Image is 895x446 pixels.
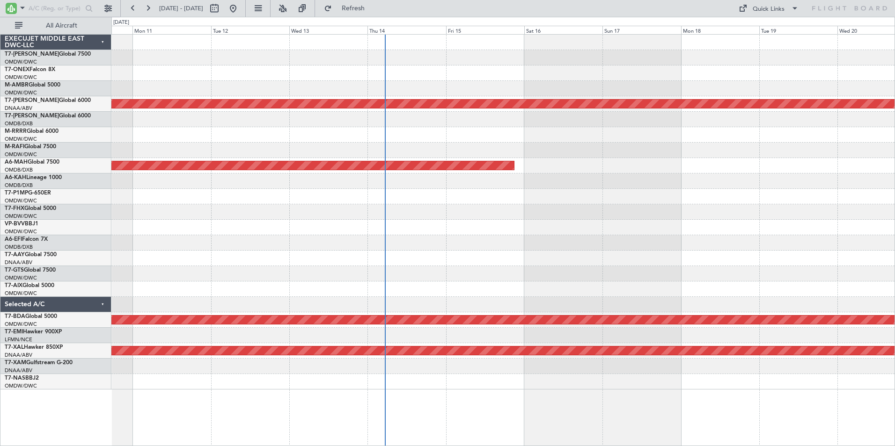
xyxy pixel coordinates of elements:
[5,166,33,173] a: OMDB/DXB
[5,345,24,350] span: T7-XAL
[5,283,22,288] span: T7-AIX
[5,321,37,328] a: OMDW/DWC
[5,151,37,158] a: OMDW/DWC
[5,221,25,227] span: VP-BVV
[5,267,56,273] a: T7-GTSGlobal 7500
[289,26,367,34] div: Wed 13
[5,267,24,273] span: T7-GTS
[5,67,55,72] a: T7-ONEXFalcon 8X
[759,26,837,34] div: Tue 19
[5,329,23,335] span: T7-EMI
[367,26,446,34] div: Thu 14
[5,182,33,189] a: OMDB/DXB
[5,129,59,134] a: M-RRRRGlobal 6000
[5,144,56,150] a: M-RAFIGlobal 7500
[5,89,37,96] a: OMDW/DWC
[5,221,38,227] a: VP-BVVBBJ1
[5,375,39,381] a: T7-NASBBJ2
[5,82,29,88] span: M-AMBR
[5,290,37,297] a: OMDW/DWC
[5,175,26,180] span: A6-KAH
[681,26,759,34] div: Mon 18
[5,259,32,266] a: DNAA/ABV
[334,5,373,12] span: Refresh
[5,360,26,366] span: T7-XAM
[5,252,25,258] span: T7-AAY
[320,1,376,16] button: Refresh
[5,375,25,381] span: T7-NAS
[753,5,785,14] div: Quick Links
[5,314,57,319] a: T7-BDAGlobal 5000
[5,244,33,251] a: OMDB/DXB
[5,367,32,374] a: DNAA/ABV
[5,274,37,281] a: OMDW/DWC
[5,190,28,196] span: T7-P1MP
[5,105,32,112] a: DNAA/ABV
[5,252,57,258] a: T7-AAYGlobal 7500
[5,98,91,103] a: T7-[PERSON_NAME]Global 6000
[24,22,99,29] span: All Aircraft
[5,190,51,196] a: T7-P1MPG-650ER
[5,197,37,204] a: OMDW/DWC
[5,336,32,343] a: LFMN/NCE
[524,26,602,34] div: Sat 16
[5,382,37,389] a: OMDW/DWC
[5,329,62,335] a: T7-EMIHawker 900XP
[5,159,28,165] span: A6-MAH
[5,360,73,366] a: T7-XAMGulfstream G-200
[5,228,37,235] a: OMDW/DWC
[5,67,29,72] span: T7-ONEX
[5,74,37,81] a: OMDW/DWC
[734,1,803,16] button: Quick Links
[5,120,33,127] a: OMDB/DXB
[29,1,82,15] input: A/C (Reg. or Type)
[113,19,129,27] div: [DATE]
[5,206,24,211] span: T7-FHX
[5,51,91,57] a: T7-[PERSON_NAME]Global 7500
[5,51,59,57] span: T7-[PERSON_NAME]
[5,175,62,180] a: A6-KAHLineage 1000
[5,206,56,211] a: T7-FHXGlobal 5000
[5,82,60,88] a: M-AMBRGlobal 5000
[132,26,211,34] div: Mon 11
[602,26,681,34] div: Sun 17
[5,352,32,359] a: DNAA/ABV
[5,159,59,165] a: A6-MAHGlobal 7500
[5,345,63,350] a: T7-XALHawker 850XP
[159,4,203,13] span: [DATE] - [DATE]
[5,213,37,220] a: OMDW/DWC
[446,26,524,34] div: Fri 15
[10,18,102,33] button: All Aircraft
[5,113,59,119] span: T7-[PERSON_NAME]
[211,26,289,34] div: Tue 12
[5,283,54,288] a: T7-AIXGlobal 5000
[5,144,24,150] span: M-RAFI
[5,58,37,65] a: OMDW/DWC
[5,237,48,242] a: A6-EFIFalcon 7X
[5,98,59,103] span: T7-[PERSON_NAME]
[5,314,25,319] span: T7-BDA
[5,136,37,143] a: OMDW/DWC
[5,129,27,134] span: M-RRRR
[5,237,22,242] span: A6-EFI
[5,113,91,119] a: T7-[PERSON_NAME]Global 6000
